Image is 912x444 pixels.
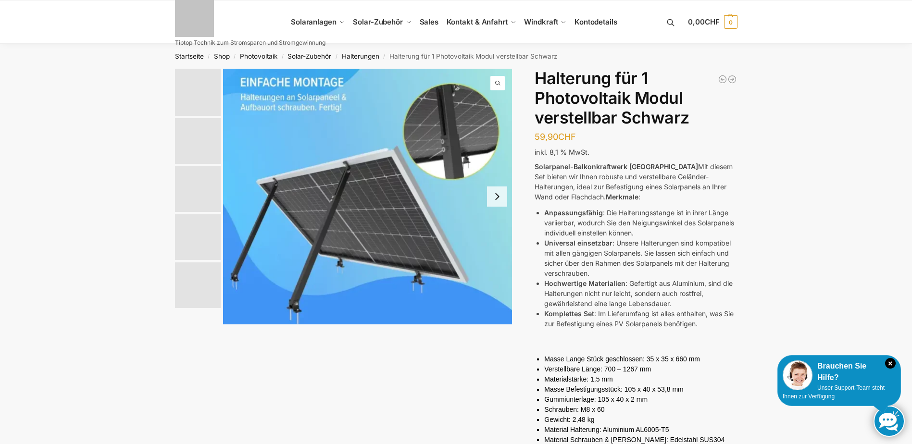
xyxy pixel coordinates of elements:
[535,161,737,202] p: Mit diesem Set bieten wir Ihnen robuste und verstellbare Geländer-Halterungen, ideal zur Befestig...
[223,69,512,324] a: Solarpaneel Halterung Wand Lang Schwarzsolarpaneel Halterung Wand Lang Schwarz
[544,208,737,238] li: : Die Halterungsstange ist in ihrer Länge variierbar, wodurch Sie den Neigungswinkel des Solarpan...
[606,193,638,201] strong: Merkmale
[520,0,571,44] a: Windkraft
[175,166,221,212] img: schrauben
[175,118,221,164] img: Wandbefestigung
[204,53,214,61] span: /
[724,15,737,29] span: 0
[571,0,621,44] a: Kontodetails
[544,308,737,329] li: : Im Lieferumfang ist alles enthalten, was Sie zur Befestigung eines PV Solarpanels benötigen.
[544,238,737,278] li: : Unsere Halterungen sind kompatibel mit allen gängigen Solarpanels. Sie lassen sich einfach und ...
[487,186,507,207] button: Next slide
[415,0,442,44] a: Sales
[214,52,230,60] a: Shop
[544,239,612,247] strong: Universal einsetzbar
[175,262,221,308] img: Teleskophalterung Schwarz
[727,74,737,84] a: Dachmontage-Set für 2 Solarmodule
[223,69,512,324] img: solarpaneel Halterung Wand Lang Schwarz
[544,384,737,395] p: Masse Befestigungsstück: 105 x 40 x 53,8 mm
[342,52,379,60] a: Halterungen
[175,40,325,46] p: Tiptop Technik zum Stromsparen und Stromgewinnung
[535,148,589,156] span: inkl. 8,1 % MwSt.
[175,69,221,116] img: solarpaneel Halterung Wand Lang Schwarz
[705,17,720,26] span: CHF
[544,374,737,384] p: Materialstärke: 1,5 mm
[175,214,221,260] img: Halterung Lang
[535,69,737,127] h1: Halterung für 1 Photovoltaik Modul verstellbar Schwarz
[349,0,415,44] a: Solar-Zubehör
[885,358,896,369] i: Schließen
[544,278,737,308] li: : Gefertigt aus Aluminium, sind die Halterungen nicht nur leicht, sondern auch rostfrei, gewährle...
[688,8,737,37] a: 0,00CHF 0
[688,17,719,26] span: 0,00
[783,384,885,400] span: Unser Support-Team steht Ihnen zur Verfügung
[524,17,558,26] span: Windkraft
[331,53,341,61] span: /
[544,279,625,287] strong: Hochwertige Materialien
[544,354,737,364] p: Masse Lange Stück geschlossen: 35 x 35 x 660 mm
[544,209,603,217] strong: Anpassungsfähig
[535,132,576,142] bdi: 59,90
[783,360,812,390] img: Customer service
[287,52,331,60] a: Solar-Zubehör
[544,415,737,425] p: Gewicht: 2,48 kg
[442,0,520,44] a: Kontakt & Anfahrt
[544,425,737,435] p: Material Halterung: Aluminium AL6005-T5
[783,360,896,383] div: Brauchen Sie Hilfe?
[544,309,594,318] strong: Komplettes Set
[353,17,403,26] span: Solar-Zubehör
[240,52,277,60] a: Photovoltaik
[277,53,287,61] span: /
[544,405,737,415] p: Schrauben: M8 x 60
[379,53,389,61] span: /
[544,395,737,405] p: Gummiunterlage: 105 x 40 x 2 mm
[544,364,737,374] p: Verstellbare Länge: 700 – 1267 mm
[230,53,240,61] span: /
[535,162,698,171] strong: Solarpanel-Balkonkraftwerk [GEOGRAPHIC_DATA]
[420,17,439,26] span: Sales
[575,17,617,26] span: Kontodetails
[291,17,337,26] span: Solaranlagen
[158,44,754,69] nav: Breadcrumb
[447,17,508,26] span: Kontakt & Anfahrt
[718,74,727,84] a: Halterung für 2 Photovoltaikmodule verstellbar
[175,52,204,60] a: Startseite
[558,132,576,142] span: CHF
